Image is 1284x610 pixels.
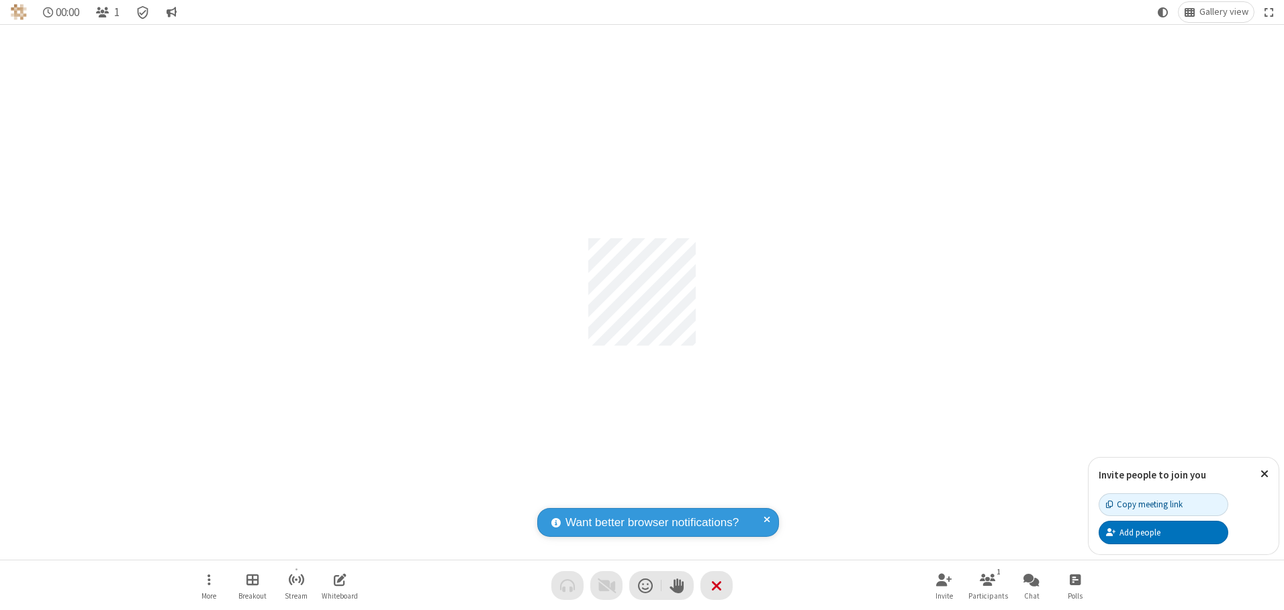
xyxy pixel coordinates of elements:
[1259,2,1279,22] button: Fullscreen
[130,2,156,22] div: Meeting details Encryption enabled
[322,592,358,600] span: Whiteboard
[1106,498,1183,511] div: Copy meeting link
[38,2,85,22] div: Timer
[232,566,273,605] button: Manage Breakout Rooms
[1024,592,1040,600] span: Chat
[1068,592,1083,600] span: Polls
[11,4,27,20] img: QA Selenium DO NOT DELETE OR CHANGE
[968,566,1008,605] button: Open participant list
[285,592,308,600] span: Stream
[1055,566,1095,605] button: Open poll
[661,571,694,600] button: Raise hand
[320,566,360,605] button: Open shared whiteboard
[201,592,216,600] span: More
[189,566,229,605] button: Open menu
[1099,468,1206,481] label: Invite people to join you
[924,566,964,605] button: Invite participants (Alt+I)
[935,592,953,600] span: Invite
[90,2,125,22] button: Open participant list
[968,592,1008,600] span: Participants
[565,514,739,531] span: Want better browser notifications?
[1199,7,1248,17] span: Gallery view
[114,6,120,19] span: 1
[1179,2,1254,22] button: Change layout
[56,6,79,19] span: 00:00
[238,592,267,600] span: Breakout
[160,2,182,22] button: Conversation
[1250,458,1279,491] button: Close popover
[1011,566,1052,605] button: Open chat
[276,566,316,605] button: Start streaming
[551,571,584,600] button: Audio problem - check your Internet connection or call by phone
[993,566,1005,578] div: 1
[1099,493,1228,516] button: Copy meeting link
[1099,521,1228,544] button: Add people
[700,571,733,600] button: End or leave meeting
[590,571,623,600] button: Video
[1152,2,1174,22] button: Using system theme
[629,571,661,600] button: Send a reaction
